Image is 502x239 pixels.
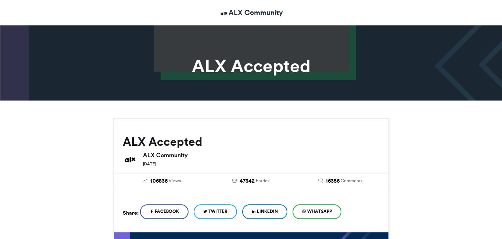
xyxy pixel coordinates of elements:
[169,178,181,184] span: Views
[47,57,455,75] h1: ALX Accepted
[155,208,179,215] span: Facebook
[219,7,283,18] a: ALX Community
[256,178,269,184] span: Entries
[143,152,379,158] h6: ALX Community
[341,178,362,184] span: Comments
[242,204,287,219] a: LinkedIn
[143,161,156,166] small: [DATE]
[208,208,227,215] span: Twitter
[293,204,341,219] a: WhatsApp
[150,177,168,185] span: 106836
[123,208,139,218] h5: Share:
[123,135,379,148] h2: ALX Accepted
[123,177,201,185] a: 106836 Views
[326,177,340,185] span: 16356
[140,204,189,219] a: Facebook
[212,177,290,185] a: 47342 Entries
[301,177,379,185] a: 16356 Comments
[123,152,137,167] img: ALX Community
[219,9,229,18] img: ALX Community
[307,208,332,215] span: WhatsApp
[194,204,237,219] a: Twitter
[240,177,255,185] span: 47342
[257,208,278,215] span: LinkedIn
